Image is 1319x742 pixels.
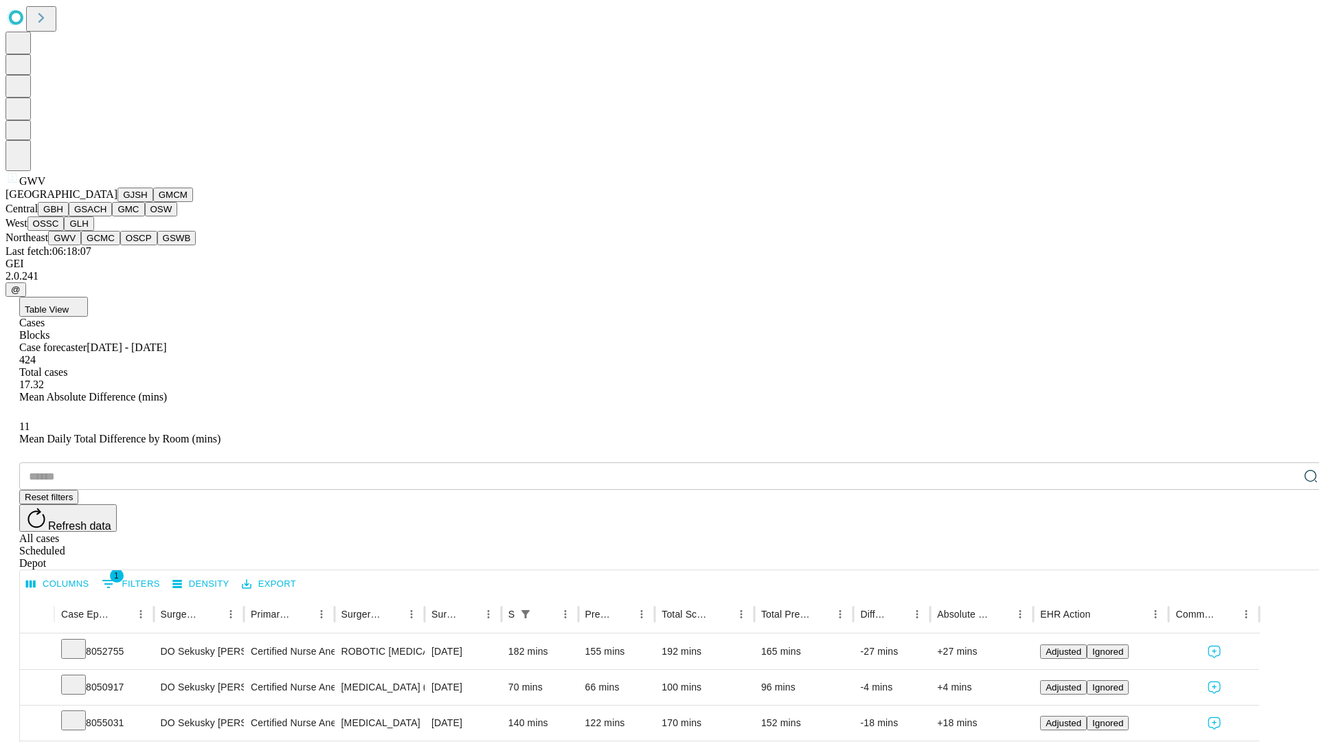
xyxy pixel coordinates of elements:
span: Adjusted [1046,718,1081,728]
button: OSSC [27,216,65,231]
button: @ [5,282,26,297]
button: GMCM [153,188,193,202]
button: GSACH [69,202,112,216]
button: Sort [112,605,131,624]
button: Density [169,574,233,595]
div: [DATE] [431,634,495,669]
div: Total Scheduled Duration [662,609,711,620]
button: GLH [64,216,93,231]
span: [GEOGRAPHIC_DATA] [5,188,117,200]
button: Ignored [1087,680,1129,695]
button: GCMC [81,231,120,245]
button: Ignored [1087,644,1129,659]
span: West [5,217,27,229]
button: GBH [38,202,69,216]
button: Sort [712,605,732,624]
span: Mean Absolute Difference (mins) [19,391,167,403]
span: Mean Daily Total Difference by Room (mins) [19,433,221,445]
button: Menu [1011,605,1030,624]
button: GJSH [117,188,153,202]
div: +4 mins [937,670,1026,705]
div: GEI [5,258,1314,270]
button: Show filters [516,605,535,624]
button: Sort [293,605,312,624]
div: Certified Nurse Anesthetist [251,670,327,705]
div: Surgery Name [341,609,381,620]
button: Sort [202,605,221,624]
div: 192 mins [662,634,747,669]
span: Northeast [5,232,48,243]
button: Adjusted [1040,716,1087,730]
div: 155 mins [585,634,649,669]
button: Show filters [98,573,164,595]
button: Menu [479,605,498,624]
div: DO Sekusky [PERSON_NAME] [161,634,237,669]
button: Sort [537,605,556,624]
button: Menu [831,605,850,624]
button: Sort [888,605,907,624]
div: -18 mins [860,706,923,741]
div: +18 mins [937,706,1026,741]
div: 170 mins [662,706,747,741]
span: Total cases [19,366,67,378]
button: Sort [460,605,479,624]
span: Case forecaster [19,341,87,353]
button: Menu [402,605,421,624]
span: Table View [25,304,69,315]
button: GWV [48,231,81,245]
span: Last fetch: 06:18:07 [5,245,91,257]
div: 100 mins [662,670,747,705]
span: Reset filters [25,492,73,502]
div: 70 mins [508,670,572,705]
div: +27 mins [937,634,1026,669]
button: Sort [1217,605,1237,624]
button: Menu [221,605,240,624]
button: Menu [907,605,927,624]
button: Menu [732,605,751,624]
div: 8050917 [61,670,147,705]
div: Surgeon Name [161,609,201,620]
button: Expand [27,676,47,700]
div: -4 mins [860,670,923,705]
button: Select columns [23,574,93,595]
span: Ignored [1092,718,1123,728]
button: OSW [145,202,178,216]
span: GWV [19,175,45,187]
div: 66 mins [585,670,649,705]
button: Sort [383,605,402,624]
div: 140 mins [508,706,572,741]
div: ROBOTIC [MEDICAL_DATA] [341,634,418,669]
div: 8055031 [61,706,147,741]
div: Primary Service [251,609,291,620]
span: 424 [19,354,36,366]
div: 96 mins [761,670,847,705]
div: 165 mins [761,634,847,669]
span: Adjusted [1046,647,1081,657]
div: [MEDICAL_DATA] [341,706,418,741]
span: @ [11,284,21,295]
div: Total Predicted Duration [761,609,811,620]
span: Refresh data [48,520,111,532]
div: 122 mins [585,706,649,741]
div: -27 mins [860,634,923,669]
button: GMC [112,202,144,216]
button: Table View [19,297,88,317]
div: Predicted In Room Duration [585,609,612,620]
button: Sort [613,605,632,624]
div: Case Epic Id [61,609,111,620]
div: Difference [860,609,887,620]
button: Sort [811,605,831,624]
button: Refresh data [19,504,117,532]
button: Adjusted [1040,644,1087,659]
div: [DATE] [431,706,495,741]
div: Scheduled In Room Duration [508,609,515,620]
button: Sort [1092,605,1111,624]
span: 1 [110,569,124,583]
button: Menu [556,605,575,624]
div: DO Sekusky [PERSON_NAME] [161,670,237,705]
button: GSWB [157,231,196,245]
div: 182 mins [508,634,572,669]
button: Expand [27,640,47,664]
button: Menu [632,605,651,624]
div: DO Sekusky [PERSON_NAME] [161,706,237,741]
